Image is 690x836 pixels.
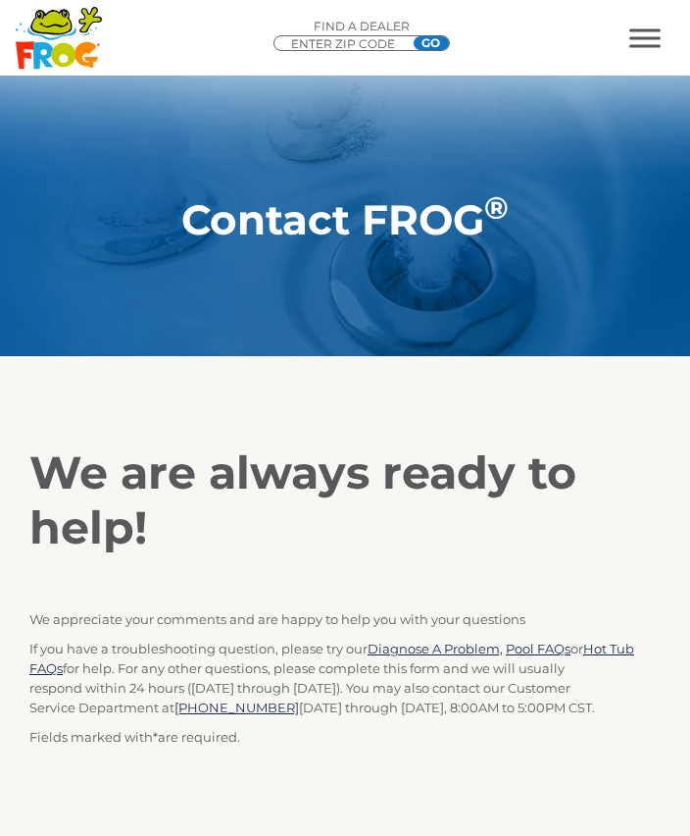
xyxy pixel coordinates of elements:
input: Zip Code Form [289,36,407,52]
a: Pool FAQs [506,641,570,656]
p: Fields marked with are required. [29,727,661,747]
p: If you have a troubleshooting question, please try our or for help. For any other questions, plea... [29,639,661,717]
p: We appreciate your comments and are happy to help you with your questions [29,609,661,629]
h1: Contact FROG [29,196,661,243]
button: MENU [629,28,661,47]
p: Find A Dealer [273,18,450,35]
a: Diagnose A Problem, [368,641,503,656]
a: [PHONE_NUMBER] [174,700,299,715]
sup: ® [484,189,509,227]
input: GO [414,36,449,50]
h2: We are always ready to help! [29,445,661,555]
